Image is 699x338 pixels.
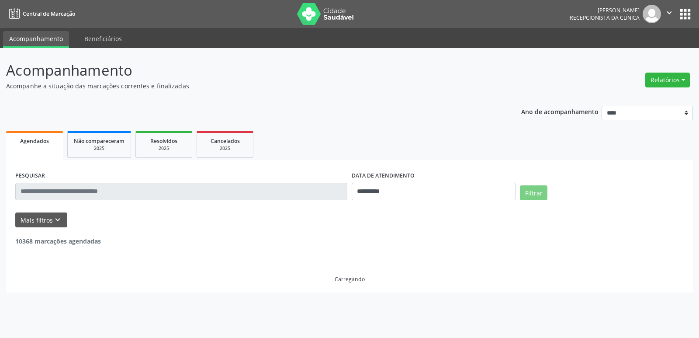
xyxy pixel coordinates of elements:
[645,73,690,87] button: Relatórios
[74,137,125,145] span: Não compareceram
[521,106,599,117] p: Ano de acompanhamento
[570,7,640,14] div: [PERSON_NAME]
[661,5,678,23] button: 
[664,8,674,17] i: 
[20,137,49,145] span: Agendados
[643,5,661,23] img: img
[15,169,45,183] label: PESQUISAR
[203,145,247,152] div: 2025
[23,10,75,17] span: Central de Marcação
[352,169,415,183] label: DATA DE ATENDIMENTO
[6,7,75,21] a: Central de Marcação
[3,31,69,48] a: Acompanhamento
[150,137,177,145] span: Resolvidos
[142,145,186,152] div: 2025
[335,275,365,283] div: Carregando
[211,137,240,145] span: Cancelados
[6,59,487,81] p: Acompanhamento
[15,237,101,245] strong: 10368 marcações agendadas
[53,215,62,225] i: keyboard_arrow_down
[15,213,67,228] button: Mais filtroskeyboard_arrow_down
[678,7,693,22] button: apps
[6,81,487,91] p: Acompanhe a situação das marcações correntes e finalizadas
[74,145,125,152] div: 2025
[570,14,640,21] span: Recepcionista da clínica
[78,31,128,46] a: Beneficiários
[520,185,547,200] button: Filtrar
